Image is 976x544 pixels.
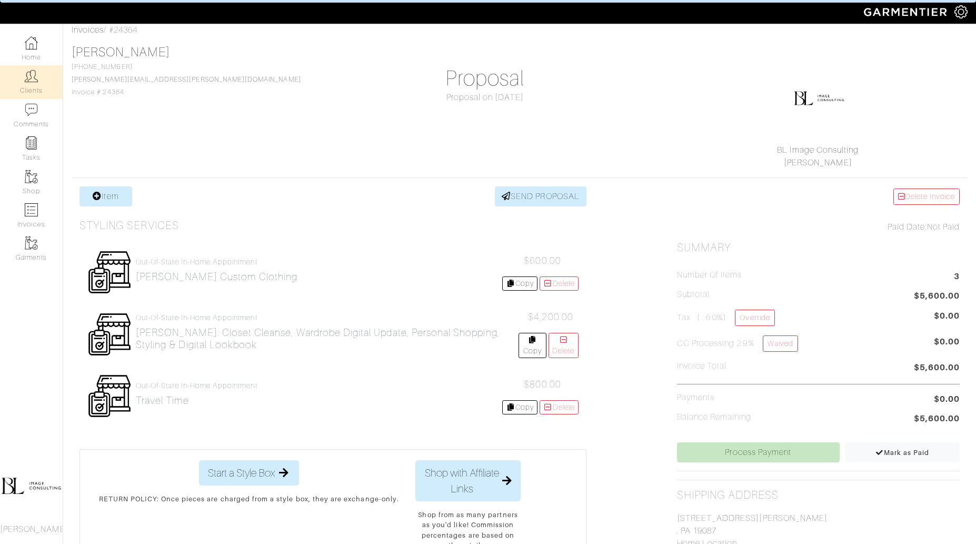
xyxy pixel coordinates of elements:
a: out-of-state in-home appointment Travel time [136,381,257,407]
span: $5,600.00 [914,412,960,427]
a: Delete Invoice [893,189,960,205]
h2: Travel time [136,394,257,407]
div: Proposal on [DATE] [344,91,626,104]
img: Womens_Service-b2905c8a555b134d70f80a63ccd9711e5cb40bac1cff00c12a43f244cd2c1cd3.png [87,250,132,294]
h1: Proposal [344,66,626,91]
span: $0.00 [934,335,960,356]
img: reminder-icon-8004d30b9f0a5d33ae49ab947aed9ed385cf756f9e5892f1edd6e32f2345188e.png [25,136,38,150]
a: out-of-state in-home appointment [PERSON_NAME]: closet cleanse, wardrobe digital update, personal... [136,313,519,351]
a: [PERSON_NAME][EMAIL_ADDRESS][PERSON_NAME][DOMAIN_NAME] [72,76,301,83]
h2: Shipping Address [677,489,779,502]
a: BL Image Consulting [777,145,859,155]
h5: CC Processing 2.9% [677,335,798,352]
img: Womens_Service-b2905c8a555b134d70f80a63ccd9711e5cb40bac1cff00c12a43f244cd2c1cd3.png [87,374,132,418]
a: [PERSON_NAME] [784,158,852,167]
a: SEND PROPOSAL [495,186,586,206]
a: Waived [763,335,798,352]
img: dashboard-icon-dbcd8f5a0b271acd01030246c82b418ddd0df26cd7fceb0bd07c9910d44c42f6.png [25,36,38,50]
h2: [PERSON_NAME] Custom Clothing [136,271,297,283]
img: orders-icon-0abe47150d42831381b5fb84f609e132dff9fe21cb692f30cb5eec754e2cba89.png [25,203,38,216]
h4: out-of-state in-home appointment [136,313,519,322]
h4: out-of-state in-home appointment [136,381,257,390]
span: $5,600.00 [914,290,960,304]
img: gear-icon-white-bd11855cb880d31180b6d7d6211b90ccbf57a29d726f0c71d8c61bd08dd39cc2.png [954,5,968,18]
a: [PERSON_NAME] [72,45,170,59]
span: 3 [954,270,960,284]
a: Delete [549,333,579,358]
span: Paid Date: [888,222,927,232]
span: Start a Style Box [208,465,275,481]
img: LSV4XLgLmbQazj4LVadue3Kt.png [793,70,845,123]
a: Mark as Paid [845,442,960,462]
img: garments-icon-b7da505a4dc4fd61783c78ac3ca0ef83fa9d6f193b1c9dc38574b1d14d53ca28.png [25,236,38,250]
h5: Number of Items [677,270,742,280]
span: $0.00 [934,393,960,405]
a: Invoices [72,25,104,35]
img: comment-icon-a0a6a9ef722e966f86d9cbdc48e553b5cf19dbc54f86b18d962a5391bc8f6eb6.png [25,103,38,116]
span: Mark as Paid [875,449,930,457]
button: Start a Style Box [199,460,299,486]
h3: Styling Services [79,219,179,232]
img: garments-icon-b7da505a4dc4fd61783c78ac3ca0ef83fa9d6f193b1c9dc38574b1d14d53ca28.png [25,170,38,183]
img: garmentier-logo-header-white-b43fb05a5012e4ada735d5af1a66efaba907eab6374d6393d1fbf88cb4ef424d.png [859,3,954,21]
span: [PHONE_NUMBER] Invoice # 24364 [72,63,301,96]
img: clients-icon-6bae9207a08558b7cb47a8932f037763ab4055f8c8b6bfacd5dc20c3e0201464.png [25,70,38,83]
span: Shop with Affiliate Links [424,465,500,497]
span: $5,600.00 [914,361,960,375]
button: Shop with Affiliate Links [415,460,521,501]
span: $4,200.00 [528,312,573,322]
a: Override [735,310,774,326]
a: out-of-state in-home appointment [PERSON_NAME] Custom Clothing [136,258,297,283]
h2: Summary [677,241,960,254]
div: Not Paid [677,221,960,233]
a: Delete [540,400,579,414]
h5: Balance Remaining [677,412,752,422]
span: $800.00 [524,379,561,390]
a: Delete [540,276,579,291]
h2: [PERSON_NAME]: closet cleanse, wardrobe digital update, personal shopping, styling & digital look... [136,327,519,351]
h5: Tax ( : 6.0%) [677,310,775,326]
h5: Payments [677,393,714,403]
div: / #24364 [72,24,968,36]
span: $600.00 [524,255,561,266]
p: RETURN POLICY: Once pieces are charged from a style box, they are exchange-only. [99,494,399,504]
h5: Subtotal [677,290,710,300]
a: Copy [502,400,537,414]
h5: Invoice Total [677,361,727,371]
a: Copy [502,276,537,291]
span: $0.00 [934,310,960,322]
h4: out-of-state in-home appointment [136,258,297,266]
a: Item [79,186,132,206]
a: Copy [519,333,546,358]
a: Process Payment [677,442,840,462]
img: Womens_Service-b2905c8a555b134d70f80a63ccd9711e5cb40bac1cff00c12a43f244cd2c1cd3.png [87,312,132,357]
